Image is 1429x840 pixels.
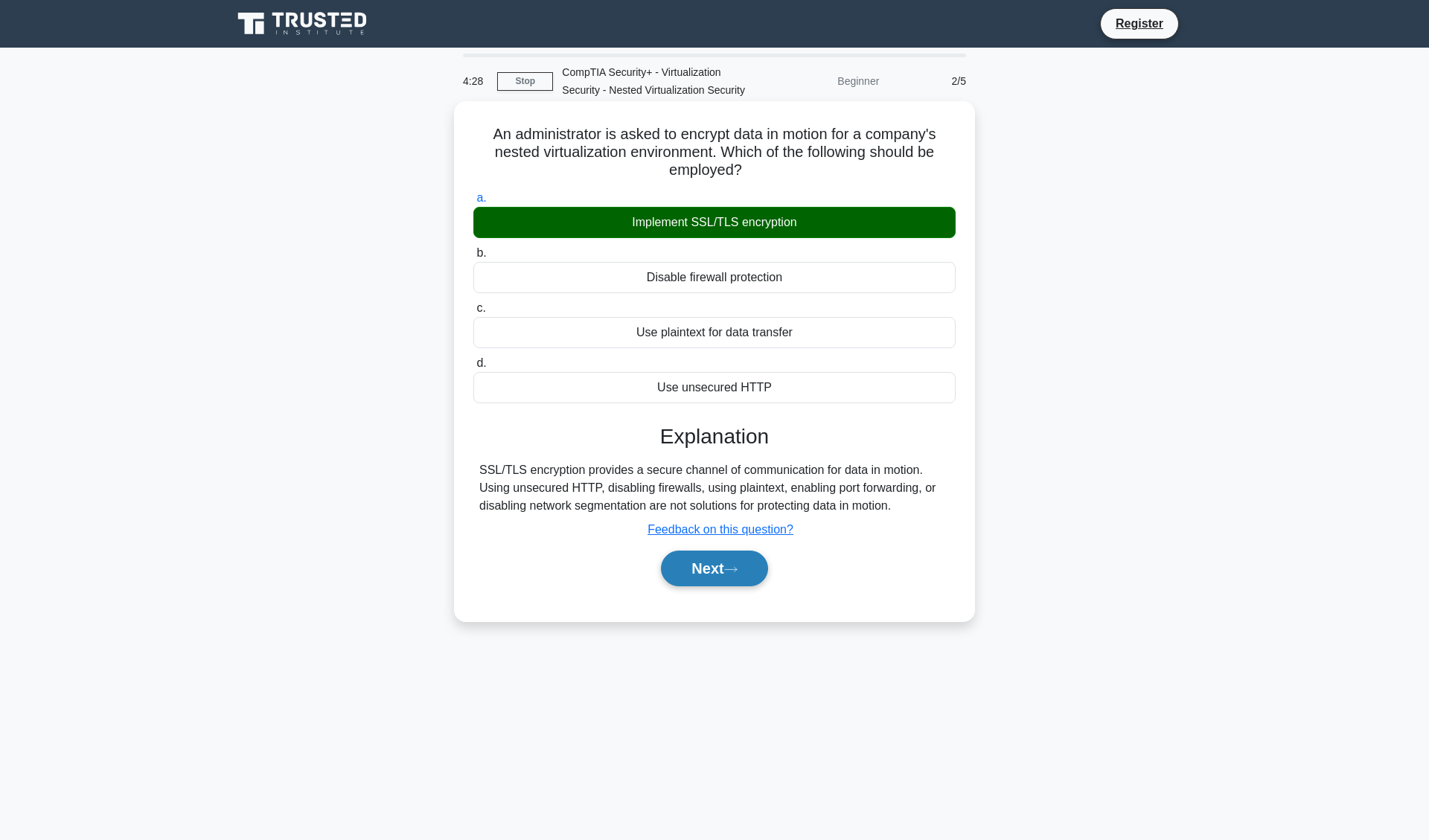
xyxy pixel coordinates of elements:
div: Use unsecured HTTP [473,372,956,403]
div: Disable firewall protection [473,262,956,293]
div: CompTIA Security+ - Virtualization Security - Nested Virtualization Security [553,57,758,105]
h5: An administrator is asked to encrypt data in motion for a company's nested virtualization environ... [472,125,957,180]
div: Use plaintext for data transfer [473,317,956,348]
a: Stop [497,72,553,91]
span: a. [476,191,486,204]
div: 2/5 [888,66,975,96]
span: b. [476,246,486,259]
div: Implement SSL/TLS encryption [473,207,956,238]
a: Feedback on this question? [648,523,793,536]
div: Beginner [758,66,888,96]
div: SSL/TLS encryption provides a secure channel of communication for data in motion. Using unsecured... [479,461,950,515]
button: Next [661,551,767,586]
span: c. [476,301,485,314]
div: 4:28 [454,66,497,96]
span: d. [476,356,486,369]
a: Register [1107,14,1172,33]
h3: Explanation [482,424,947,449]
